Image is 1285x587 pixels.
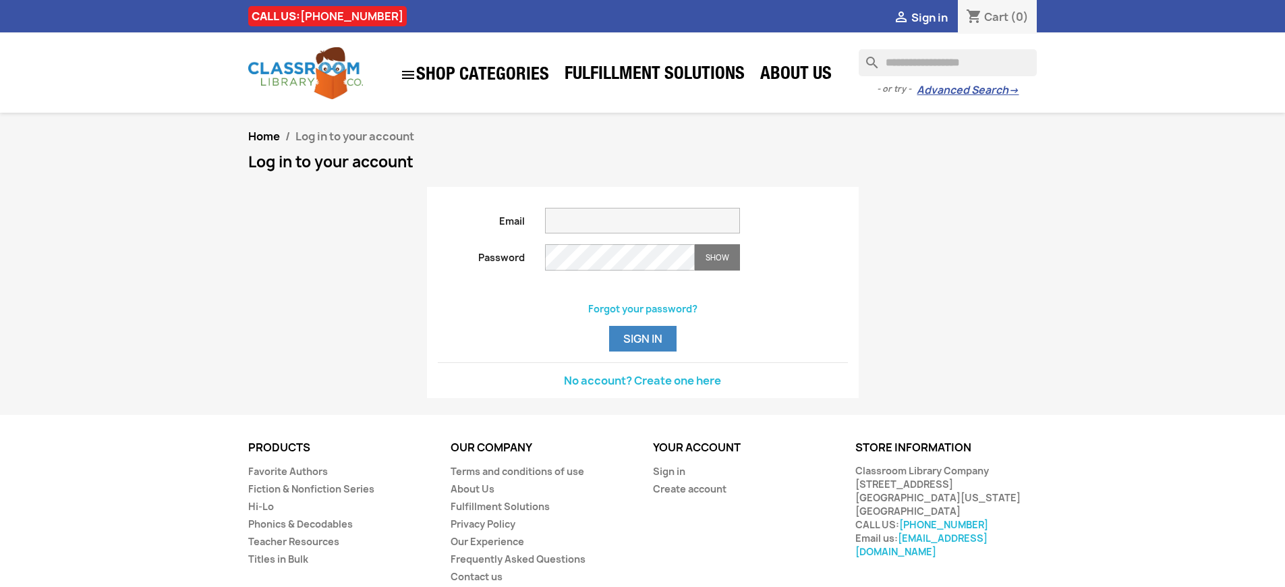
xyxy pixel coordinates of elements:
a: Our Experience [451,535,524,548]
a: Favorite Authors [248,465,328,478]
a:  Sign in [893,10,948,25]
p: Products [248,442,430,454]
a: Fulfillment Solutions [451,500,550,513]
p: Our company [451,442,633,454]
a: Your account [653,440,741,455]
a: Teacher Resources [248,535,339,548]
span: - or try - [877,82,917,96]
span: → [1008,84,1019,97]
p: Store information [855,442,1037,454]
i: shopping_cart [966,9,982,26]
label: Email [428,208,536,228]
a: Fiction & Nonfiction Series [248,482,374,495]
span: Cart [984,9,1008,24]
span: Log in to your account [295,129,414,144]
a: [PHONE_NUMBER] [300,9,403,24]
a: Create account [653,482,726,495]
a: Frequently Asked Questions [451,553,586,565]
a: About Us [753,62,838,89]
a: About Us [451,482,494,495]
a: SHOP CATEGORIES [393,60,556,90]
a: Hi-Lo [248,500,274,513]
a: Home [248,129,280,144]
a: Forgot your password? [588,302,697,315]
i: search [859,49,875,65]
a: Terms and conditions of use [451,465,584,478]
a: Sign in [653,465,685,478]
span: Sign in [911,10,948,25]
input: Password input [545,244,695,271]
button: Sign in [609,326,677,352]
a: Phonics & Decodables [248,518,353,530]
a: No account? Create one here [564,373,721,388]
a: Privacy Policy [451,518,515,530]
label: Password [428,244,536,264]
div: CALL US: [248,6,407,26]
input: Search [859,49,1037,76]
a: [PHONE_NUMBER] [899,518,988,531]
a: Titles in Bulk [248,553,308,565]
span: (0) [1010,9,1029,24]
a: [EMAIL_ADDRESS][DOMAIN_NAME] [855,532,988,558]
img: Classroom Library Company [248,47,363,99]
div: Classroom Library Company [STREET_ADDRESS] [GEOGRAPHIC_DATA][US_STATE] [GEOGRAPHIC_DATA] CALL US:... [855,464,1037,559]
a: Fulfillment Solutions [558,62,751,89]
a: Advanced Search→ [917,84,1019,97]
button: Show [695,244,740,271]
a: Contact us [451,570,503,583]
h1: Log in to your account [248,154,1037,170]
i:  [400,67,416,83]
i:  [893,10,909,26]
